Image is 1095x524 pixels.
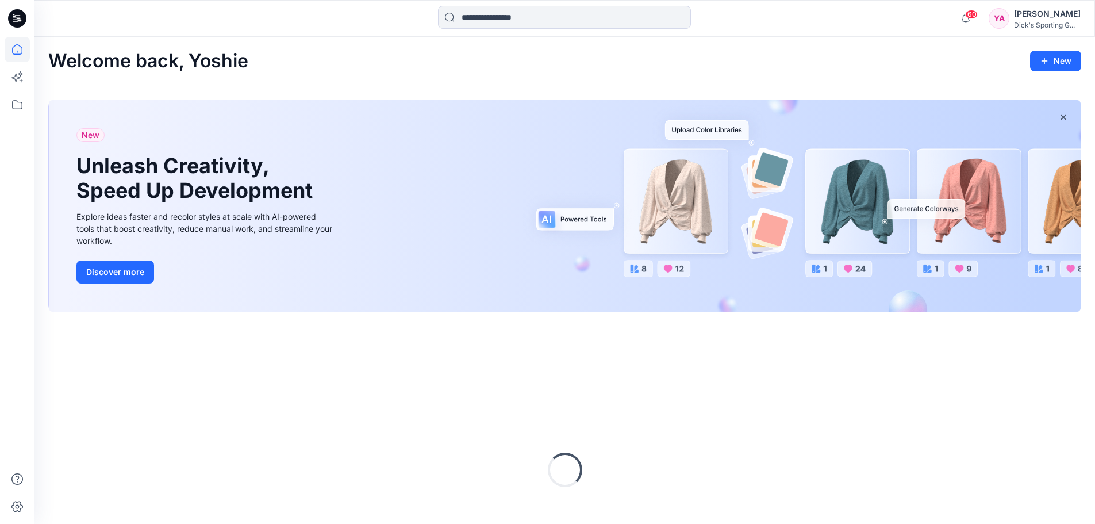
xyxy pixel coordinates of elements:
h2: Welcome back, Yoshie [48,51,248,72]
button: Discover more [76,261,154,284]
div: Explore ideas faster and recolor styles at scale with AI-powered tools that boost creativity, red... [76,211,335,247]
div: Dick's Sporting G... [1014,21,1081,29]
div: YA [989,8,1009,29]
span: 60 [965,10,978,19]
a: Discover more [76,261,335,284]
div: [PERSON_NAME] [1014,7,1081,21]
button: New [1030,51,1081,71]
h1: Unleash Creativity, Speed Up Development [76,154,318,203]
span: New [82,128,99,142]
